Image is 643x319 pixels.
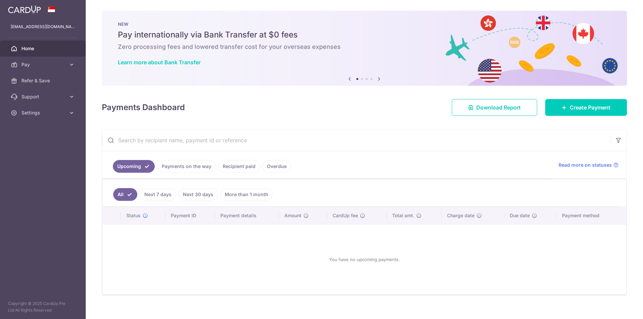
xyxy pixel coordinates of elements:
[118,29,611,40] h5: Pay internationally via Bank Transfer at $0 fees
[21,61,66,68] span: Pay
[126,212,141,219] span: Status
[263,160,291,173] a: Overdue
[21,93,66,100] span: Support
[510,212,530,219] span: Due date
[21,45,66,52] span: Home
[545,99,627,116] a: Create Payment
[333,212,358,219] span: CardUp fee
[102,101,185,113] h4: Payments Dashboard
[447,212,475,219] span: Charge date
[165,207,215,224] th: Payment ID
[21,109,66,116] span: Settings
[559,162,619,168] a: Read more on statuses
[476,103,521,111] span: Download Report
[102,11,627,86] img: Bank transfer banner
[559,162,612,168] span: Read more on statuses
[284,212,301,219] span: Amount
[113,160,155,173] a: Upcoming
[570,103,611,111] span: Create Payment
[215,207,279,224] th: Payment details
[113,188,137,201] a: All
[118,43,611,51] h6: Zero processing fees and lowered transfer cost for your overseas expenses
[118,21,611,27] p: NEW
[392,212,414,219] span: Total amt.
[218,160,260,173] a: Recipient paid
[11,23,75,30] p: [EMAIL_ADDRESS][DOMAIN_NAME]
[118,59,201,66] a: Learn more about Bank Transfer
[111,230,618,289] div: You have no upcoming payments.
[140,188,176,201] a: Next 7 days
[178,188,218,201] a: Next 30 days
[557,207,626,224] th: Payment method
[452,99,537,116] a: Download Report
[220,188,273,201] a: More than 1 month
[102,130,611,151] input: Search by recipient name, payment id or reference
[8,5,41,13] img: CardUp
[21,77,66,84] span: Refer & Save
[157,160,216,173] a: Payments on the way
